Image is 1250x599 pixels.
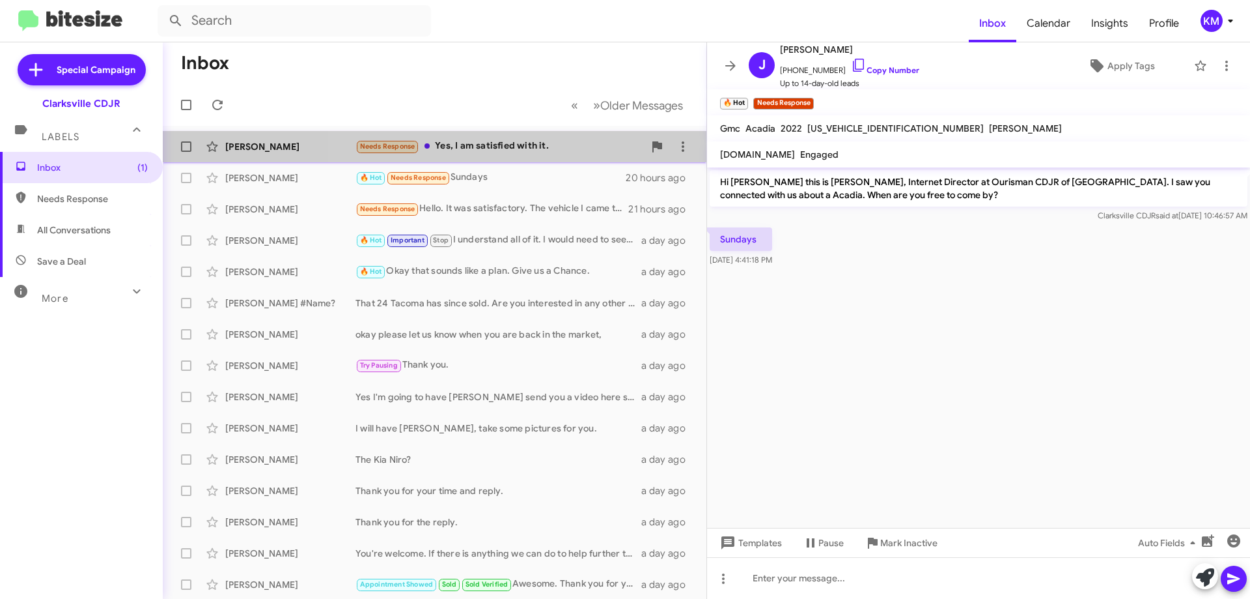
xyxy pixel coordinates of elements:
[37,224,111,237] span: All Conversations
[641,547,696,560] div: a day ago
[442,580,457,589] span: Sold
[181,53,229,74] h1: Inbox
[1016,5,1081,42] a: Calendar
[792,531,854,555] button: Pause
[1107,54,1155,78] span: Apply Tags
[745,123,775,134] span: Acadia
[360,361,398,370] span: Try Pausing
[225,390,355,403] div: [PERSON_NAME]
[626,171,696,184] div: 20 hours ago
[720,98,748,110] small: 🔥 Hot
[1098,211,1247,220] span: Clarksville CDJR [DATE] 10:46:57 AM
[1201,10,1223,32] div: KM
[360,236,382,244] span: 🔥 Hot
[780,77,919,90] span: Up to 14-day-old leads
[641,297,696,310] div: a day ago
[717,531,782,555] span: Templates
[1081,5,1139,42] a: Insights
[707,531,792,555] button: Templates
[37,161,148,174] span: Inbox
[360,142,415,151] span: Needs Response
[391,236,424,244] span: Important
[641,484,696,497] div: a day ago
[563,92,586,119] button: Previous
[880,531,937,555] span: Mark Inactive
[641,328,696,341] div: a day ago
[807,123,984,134] span: [US_VEHICLE_IDENTIFICATION_NUMBER]
[57,63,135,76] span: Special Campaign
[355,358,641,373] div: Thank you.
[465,580,508,589] span: Sold Verified
[758,55,766,76] span: J
[225,140,355,153] div: [PERSON_NAME]
[355,201,628,216] div: Hello. It was satisfactory. The vehicle I came to look at unfortunately had a dead battery, but i...
[42,97,120,110] div: Clarksville CDJR
[1138,531,1201,555] span: Auto Fields
[818,531,844,555] span: Pause
[225,547,355,560] div: [PERSON_NAME]
[969,5,1016,42] a: Inbox
[360,205,415,213] span: Needs Response
[585,92,691,119] button: Next
[355,328,641,341] div: okay please let us know when you are back in the market,
[37,255,86,268] span: Save a Deal
[720,123,740,134] span: Gmc
[42,293,68,304] span: More
[355,264,641,279] div: Okay that sounds like a plan. Give us a Chance.
[355,233,641,248] div: I understand all of it. I would need to see it to able to offer you a [PERSON_NAME] more.
[37,192,148,205] span: Needs Response
[780,42,919,57] span: [PERSON_NAME]
[225,453,355,466] div: [PERSON_NAME]
[800,149,839,160] span: Engaged
[641,390,696,403] div: a day ago
[225,422,355,435] div: [PERSON_NAME]
[355,390,641,403] div: Yes I'm going to have [PERSON_NAME] send you a video here shortly!
[225,203,355,216] div: [PERSON_NAME]
[355,577,641,592] div: Awesome. Thank you for your business.
[989,123,1062,134] span: [PERSON_NAME]
[710,255,772,265] span: [DATE] 4:41:18 PM
[225,484,355,497] div: [PERSON_NAME]
[355,297,641,310] div: That 24 Tacoma has since sold. Are you interested in any other vehicle options?
[564,92,691,119] nav: Page navigation example
[137,161,148,174] span: (1)
[433,236,449,244] span: Stop
[225,234,355,247] div: [PERSON_NAME]
[355,139,644,154] div: Yes, I am satisfied with it.
[781,123,802,134] span: 2022
[355,547,641,560] div: You're welcome. If there is anything we can do to help further the buying process please let me k...
[710,170,1247,207] p: Hi [PERSON_NAME] this is [PERSON_NAME], Internet Director at Ourisman CDJR of [GEOGRAPHIC_DATA]. ...
[18,54,146,85] a: Special Campaign
[1189,10,1236,32] button: KM
[1128,531,1211,555] button: Auto Fields
[641,516,696,529] div: a day ago
[158,5,431,37] input: Search
[1054,54,1187,78] button: Apply Tags
[225,578,355,591] div: [PERSON_NAME]
[851,65,919,75] a: Copy Number
[1139,5,1189,42] a: Profile
[641,422,696,435] div: a day ago
[225,516,355,529] div: [PERSON_NAME]
[360,173,382,182] span: 🔥 Hot
[641,234,696,247] div: a day ago
[641,265,696,278] div: a day ago
[720,149,795,160] span: [DOMAIN_NAME]
[225,265,355,278] div: [PERSON_NAME]
[641,453,696,466] div: a day ago
[641,359,696,372] div: a day ago
[1156,211,1178,220] span: said at
[225,297,355,310] div: [PERSON_NAME] #Name?
[225,359,355,372] div: [PERSON_NAME]
[628,203,696,216] div: 21 hours ago
[593,97,600,113] span: »
[225,171,355,184] div: [PERSON_NAME]
[600,98,683,113] span: Older Messages
[710,227,772,251] p: Sundays
[225,328,355,341] div: [PERSON_NAME]
[355,170,626,185] div: Sundays
[360,267,382,276] span: 🔥 Hot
